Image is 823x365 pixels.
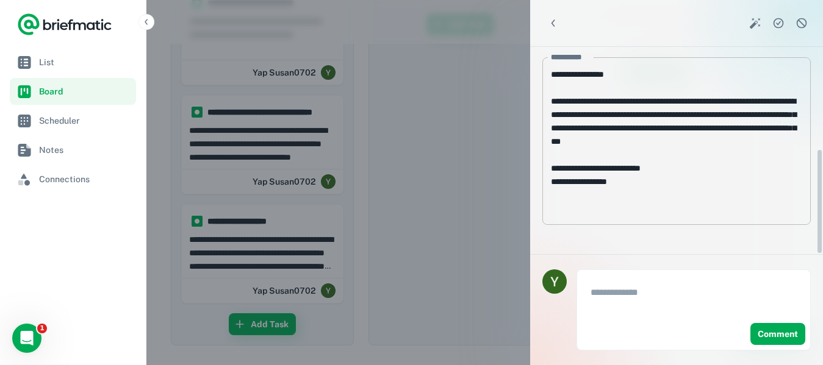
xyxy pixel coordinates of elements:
[542,269,567,294] img: Yap Susan0702
[542,12,564,34] button: Back
[10,78,136,105] a: Board
[10,107,136,134] a: Scheduler
[792,14,811,32] button: Dismiss task
[39,85,131,98] span: Board
[746,14,764,32] button: Smart Action
[39,114,131,127] span: Scheduler
[750,323,805,345] button: Comment
[17,12,112,37] a: Logo
[39,55,131,69] span: List
[12,324,41,353] iframe: Intercom live chat
[10,136,136,163] a: Notes
[39,143,131,157] span: Notes
[10,166,136,193] a: Connections
[769,14,788,32] button: Complete task
[10,49,136,76] a: List
[37,324,47,333] span: 1
[39,172,131,186] span: Connections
